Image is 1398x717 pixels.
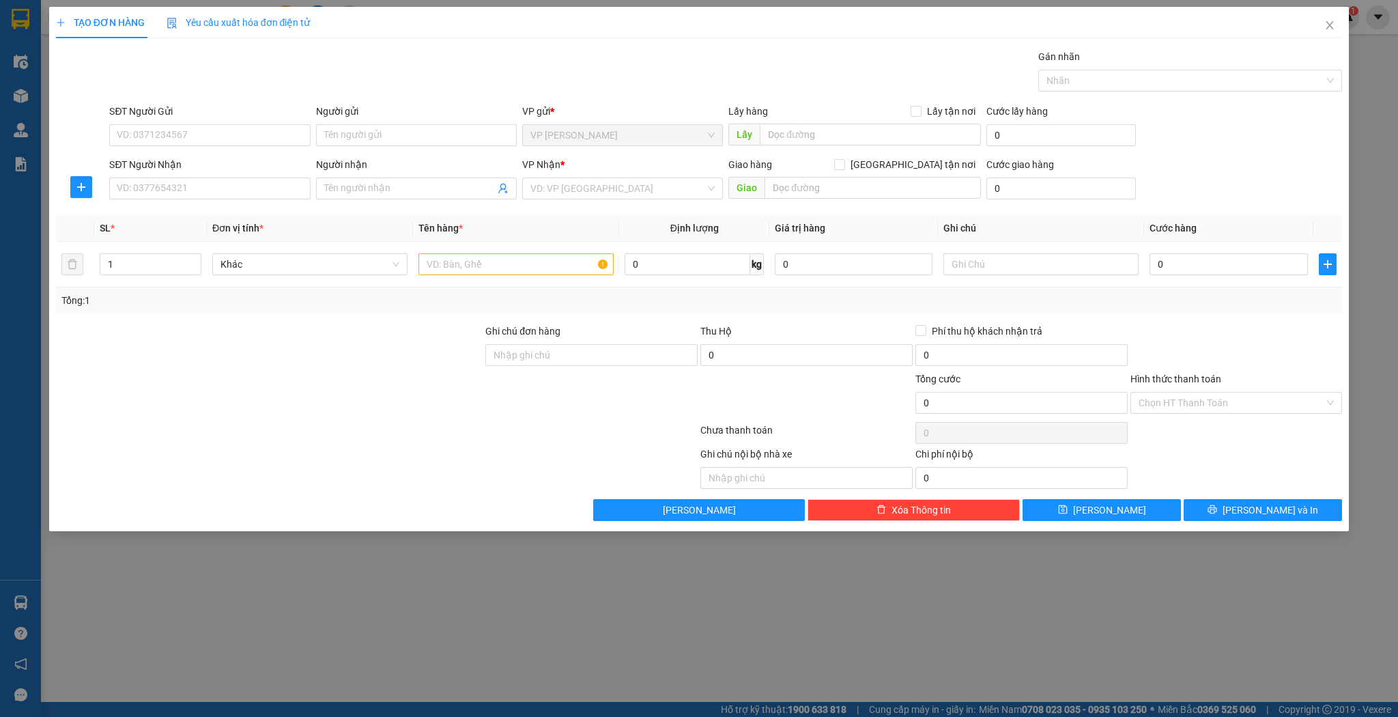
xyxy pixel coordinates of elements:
button: plus [1319,253,1337,275]
span: VP Ngọc Hồi [530,125,715,145]
button: delete [61,253,83,275]
span: [PERSON_NAME] [1073,503,1146,518]
span: Cước hàng [1150,223,1197,234]
span: [PERSON_NAME] và In [1223,503,1318,518]
span: Yêu cầu xuất hóa đơn điện tử [167,17,311,28]
img: icon [167,18,177,29]
span: plus [56,18,66,27]
button: save[PERSON_NAME] [1023,499,1181,521]
label: Hình thức thanh toán [1130,374,1221,384]
input: Ghi Chú [943,253,1139,275]
span: Xóa Thông tin [891,503,951,518]
span: VP Nhận [522,159,560,170]
div: Chi phí nội bộ [915,447,1128,467]
span: SL [100,223,111,234]
button: [PERSON_NAME] [593,499,805,521]
span: Thu Hộ [700,326,732,337]
div: Tổng: 1 [61,293,540,308]
span: Định lượng [670,223,719,234]
span: [GEOGRAPHIC_DATA] tận nơi [845,157,981,172]
input: Dọc đường [765,177,981,199]
div: SĐT Người Nhận [109,157,310,172]
label: Gán nhãn [1038,51,1080,62]
label: Ghi chú đơn hàng [485,326,560,337]
button: Close [1311,7,1349,45]
button: deleteXóa Thông tin [808,499,1020,521]
div: Người gửi [316,104,517,119]
span: Lấy [728,124,760,145]
span: Lấy hàng [728,106,768,117]
span: user-add [498,183,509,194]
input: Dọc đường [760,124,981,145]
span: save [1058,505,1068,516]
span: printer [1208,505,1217,516]
span: plus [71,182,91,193]
div: VP gửi [522,104,723,119]
button: printer[PERSON_NAME] và In [1184,499,1342,521]
span: plus [1319,259,1337,270]
label: Cước giao hàng [986,159,1054,170]
span: [PERSON_NAME] [663,503,736,518]
input: Cước giao hàng [986,178,1136,199]
div: Ghi chú nội bộ nhà xe [700,447,913,467]
input: Nhập ghi chú [700,467,913,489]
div: Chưa thanh toán [699,423,914,447]
span: close [1324,20,1335,31]
span: delete [876,505,886,516]
span: kg [750,253,764,275]
input: Ghi chú đơn hàng [485,344,698,366]
button: plus [70,176,92,198]
input: 0 [775,253,932,275]
span: Phí thu hộ khách nhận trả [926,324,1048,339]
span: Giao hàng [728,159,772,170]
span: Giao [728,177,765,199]
th: Ghi chú [938,215,1144,242]
span: Đơn vị tính [212,223,263,234]
span: Giá trị hàng [775,223,825,234]
div: SĐT Người Gửi [109,104,310,119]
input: Cước lấy hàng [986,124,1136,146]
span: Tổng cước [915,374,960,384]
span: Khác [220,254,399,275]
span: Lấy tận nơi [922,104,981,119]
input: VD: Bàn, Ghế [418,253,614,275]
span: TẠO ĐƠN HÀNG [56,17,145,28]
label: Cước lấy hàng [986,106,1048,117]
div: Người nhận [316,157,517,172]
span: Tên hàng [418,223,463,234]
